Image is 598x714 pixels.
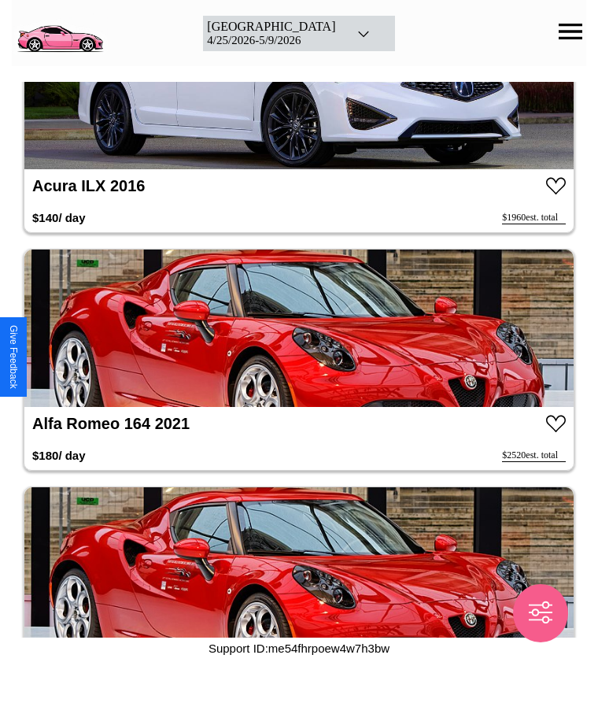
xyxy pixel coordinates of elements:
p: Support ID: me54fhrpoew4w7h3bw [209,638,389,659]
div: $ 2520 est. total [502,449,566,462]
div: 4 / 25 / 2026 - 5 / 9 / 2026 [207,34,335,47]
img: logo [12,8,108,55]
div: $ 1960 est. total [502,212,566,224]
div: Give Feedback [8,325,19,389]
h3: $ 180 / day [32,441,86,470]
h3: $ 140 / day [32,203,86,232]
a: Alfa Romeo 164 2021 [32,415,190,432]
div: [GEOGRAPHIC_DATA] [207,20,335,34]
a: Acura ILX 2016 [32,177,145,194]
